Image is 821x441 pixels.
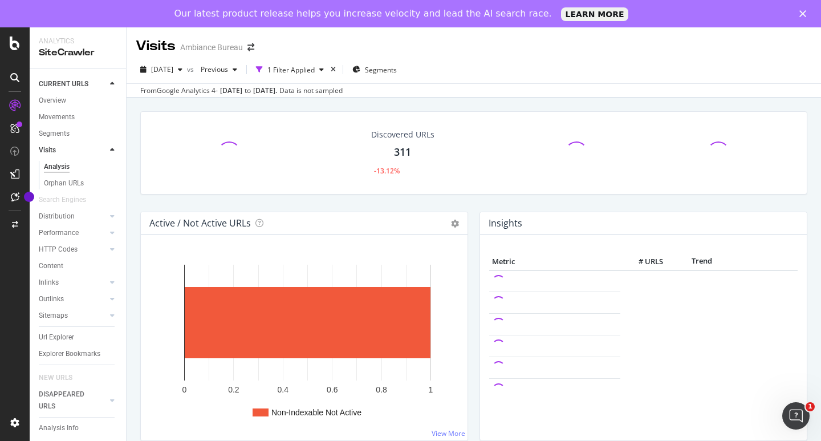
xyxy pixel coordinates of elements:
a: CURRENT URLS [39,78,107,90]
text: 0.8 [376,385,387,394]
span: 2025 Aug. 17th [151,64,173,74]
div: -13.12% [374,166,400,176]
button: [DATE] [136,60,187,79]
a: Segments [39,128,118,140]
button: 1 Filter Applied [251,60,328,79]
a: Overview [39,95,118,107]
span: Previous [196,64,228,74]
text: 0.6 [327,385,338,394]
a: DISAPPEARED URLS [39,389,107,412]
div: Ambiance Bureau [180,42,243,53]
text: 0 [182,385,187,394]
div: arrow-right-arrow-left [247,43,254,51]
a: Orphan URLs [44,177,118,189]
span: 1 [806,402,815,411]
a: Search Engines [39,194,97,206]
a: Distribution [39,211,107,222]
iframe: Intercom live chat [782,402,810,430]
text: 0.2 [228,385,239,394]
div: Inlinks [39,277,59,289]
div: Overview [39,95,66,107]
div: Discovered URLs [371,129,434,140]
a: Inlinks [39,277,107,289]
div: Sitemaps [39,310,68,322]
div: Explorer Bookmarks [39,348,100,360]
h4: Active / Not Active URLs [149,216,251,231]
div: NEW URLS [39,372,72,384]
span: Segments [365,65,397,75]
div: Distribution [39,211,75,222]
a: HTTP Codes [39,244,107,256]
div: 1 Filter Applied [267,65,315,75]
div: Fermer [799,10,811,17]
text: 0.4 [278,385,289,394]
a: LEARN MORE [561,7,629,21]
div: Url Explorer [39,331,74,343]
a: Explorer Bookmarks [39,348,118,360]
a: Analysis [44,161,118,173]
div: From Google Analytics 4 - to Data is not sampled [140,86,343,96]
div: CURRENT URLS [39,78,88,90]
text: 1 [429,385,433,394]
div: Analytics [39,37,117,46]
div: [DATE] [220,86,242,96]
svg: A chart. [150,253,458,431]
div: Tooltip anchor [24,192,34,202]
th: # URLS [620,253,666,270]
a: NEW URLS [39,372,84,384]
div: Search Engines [39,194,86,206]
div: Analysis [44,161,70,173]
div: Orphan URLs [44,177,84,189]
div: Visits [136,37,176,56]
a: Content [39,260,118,272]
div: 311 [394,145,411,160]
div: SiteCrawler [39,46,117,59]
div: times [328,64,338,75]
a: Analysis Info [39,422,118,434]
a: Movements [39,111,118,123]
div: Outlinks [39,293,64,305]
i: Options [451,220,459,228]
button: Segments [348,60,401,79]
div: Our latest product release helps you increase velocity and lead the AI search race. [174,8,552,19]
div: Segments [39,128,70,140]
h4: Insights [489,216,522,231]
a: Performance [39,227,107,239]
a: Sitemaps [39,310,107,322]
div: Movements [39,111,75,123]
a: Url Explorer [39,331,118,343]
div: DISAPPEARED URLS [39,389,96,412]
a: Visits [39,144,107,156]
div: Analysis Info [39,422,79,434]
div: [DATE] . [253,86,277,96]
button: Previous [196,60,242,79]
span: vs [187,64,196,74]
th: Metric [489,253,620,270]
div: Content [39,260,63,272]
div: Visits [39,144,56,156]
div: HTTP Codes [39,244,78,256]
th: Trend [666,253,738,270]
a: View More [432,428,465,438]
text: Non-Indexable Not Active [271,408,361,417]
div: Performance [39,227,79,239]
a: Outlinks [39,293,107,305]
